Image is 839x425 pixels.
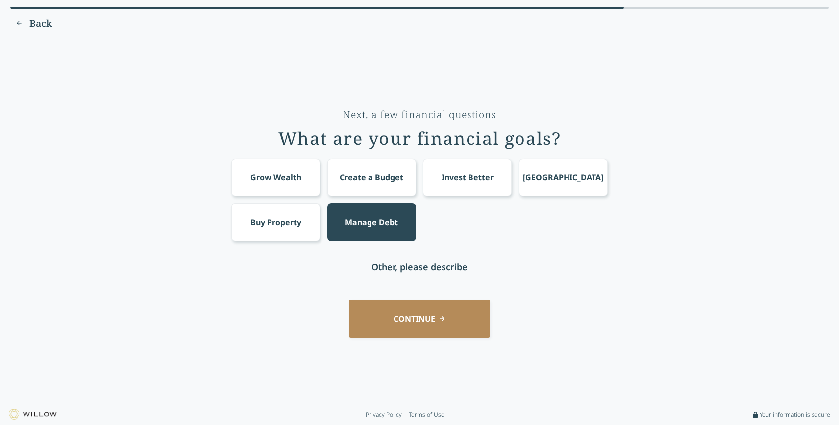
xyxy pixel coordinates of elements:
span: Back [29,17,52,30]
div: Other, please describe [371,260,468,274]
div: Grow Wealth [250,171,301,183]
span: Your information is secure [760,411,830,419]
a: Terms of Use [409,411,444,419]
div: Manage Debt [345,216,398,228]
img: Willow logo [9,409,57,420]
div: Buy Property [250,216,301,228]
div: Next, a few financial questions [343,108,496,121]
div: Create a Budget [340,171,403,183]
div: [GEOGRAPHIC_DATA] [523,171,603,183]
button: CONTINUE [349,300,490,337]
div: What are your financial goals? [278,129,561,148]
a: Privacy Policy [366,411,402,419]
button: Previous question [10,16,57,31]
div: Invest Better [442,171,494,183]
div: 75% complete [10,7,624,9]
